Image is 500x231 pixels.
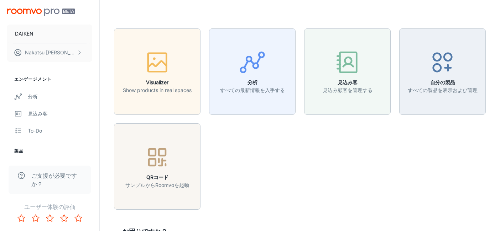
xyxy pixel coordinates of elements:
[323,79,373,86] h6: 見込み客
[28,110,92,118] div: 見込み客
[15,30,33,38] p: DAIKEN
[28,93,92,101] div: 分析
[304,68,391,75] a: 見込み客見込み顧客を管理する
[28,211,43,225] button: Rate 2 star
[125,173,189,181] h6: QRコード
[399,28,486,115] button: 自分の製品すべての製品を表示および管理
[123,79,192,86] h6: Visualizer
[6,203,94,211] p: ユーザー体験の評価
[114,162,200,170] a: QRコードサンプルからRoomvoを起動
[220,86,285,94] p: すべての最新情報を入手する
[14,211,28,225] button: Rate 1 star
[25,49,75,57] p: Nakatsu [PERSON_NAME]
[220,79,285,86] h6: 分析
[304,28,391,115] button: 見込み客見込み顧客を管理する
[7,43,92,62] button: Nakatsu [PERSON_NAME]
[43,211,57,225] button: Rate 3 star
[399,68,486,75] a: 自分の製品すべての製品を表示および管理
[31,171,82,188] span: ご支援が必要ですか？
[57,211,71,225] button: Rate 4 star
[7,25,92,43] button: DAIKEN
[28,127,92,135] div: To-do
[408,86,478,94] p: すべての製品を表示および管理
[125,181,189,189] p: サンプルからRoomvoを起動
[408,79,478,86] h6: 自分の製品
[114,28,200,115] button: VisualizerShow products in real spaces
[7,9,75,16] img: Roomvo PRO Beta
[123,86,192,94] p: Show products in real spaces
[323,86,373,94] p: 見込み顧客を管理する
[71,211,85,225] button: Rate 5 star
[114,123,200,210] button: QRコードサンプルからRoomvoを起動
[209,68,296,75] a: 分析すべての最新情報を入手する
[209,28,296,115] button: 分析すべての最新情報を入手する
